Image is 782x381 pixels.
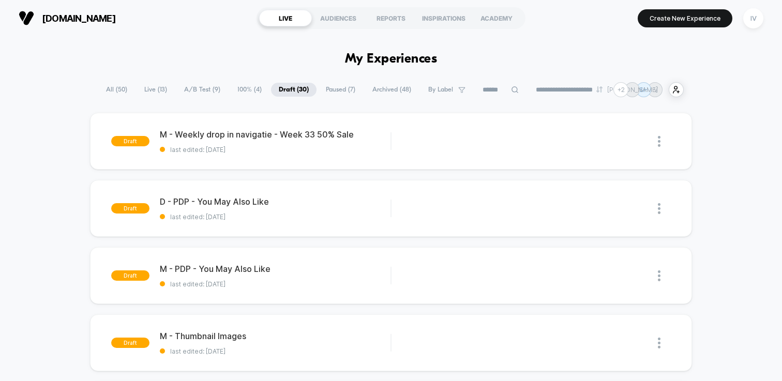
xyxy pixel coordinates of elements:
div: AUDIENCES [312,10,365,26]
img: end [596,86,603,93]
span: Draft ( 30 ) [271,83,317,97]
button: [DOMAIN_NAME] [16,10,119,26]
img: close [658,270,660,281]
span: M - Weekly drop in navigatie - Week 33 50% Sale [160,129,390,140]
img: close [658,203,660,214]
img: close [658,338,660,348]
span: Archived ( 48 ) [365,83,419,97]
button: IV [740,8,766,29]
span: A/B Test ( 9 ) [176,83,228,97]
h1: My Experiences [345,52,438,67]
div: LIVE [259,10,312,26]
span: 100% ( 4 ) [230,83,269,97]
span: last edited: [DATE] [160,146,390,154]
span: All ( 50 ) [98,83,135,97]
span: Paused ( 7 ) [318,83,363,97]
span: D - PDP - You May Also Like [160,196,390,207]
span: draft [111,136,149,146]
span: M - Thumbnail Images [160,331,390,341]
span: last edited: [DATE] [160,347,390,355]
span: last edited: [DATE] [160,280,390,288]
div: ACADEMY [470,10,523,26]
span: draft [111,338,149,348]
span: By Label [428,86,453,94]
img: close [658,136,660,147]
span: draft [111,270,149,281]
div: INSPIRATIONS [417,10,470,26]
div: REPORTS [365,10,417,26]
span: draft [111,203,149,214]
p: [PERSON_NAME] [607,86,658,94]
button: Create New Experience [638,9,732,27]
span: Live ( 13 ) [137,83,175,97]
span: last edited: [DATE] [160,213,390,221]
img: Visually logo [19,10,34,26]
div: + 2 [613,82,628,97]
span: M - PDP - You May Also Like [160,264,390,274]
div: IV [743,8,763,28]
span: [DOMAIN_NAME] [42,13,116,24]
